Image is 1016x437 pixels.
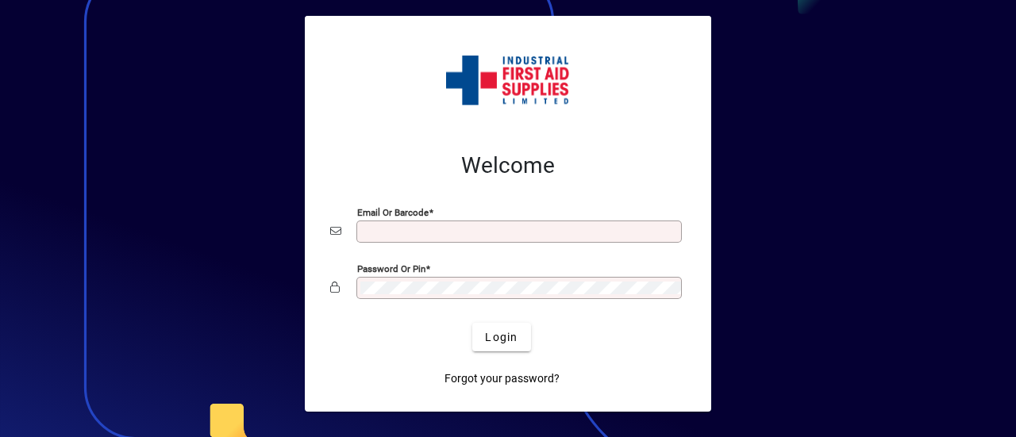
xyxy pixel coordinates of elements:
[357,263,425,274] mat-label: Password or Pin
[485,329,518,346] span: Login
[438,364,566,393] a: Forgot your password?
[444,370,560,387] span: Forgot your password?
[472,323,530,351] button: Login
[330,152,686,179] h2: Welcome
[357,207,429,218] mat-label: Email or Barcode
